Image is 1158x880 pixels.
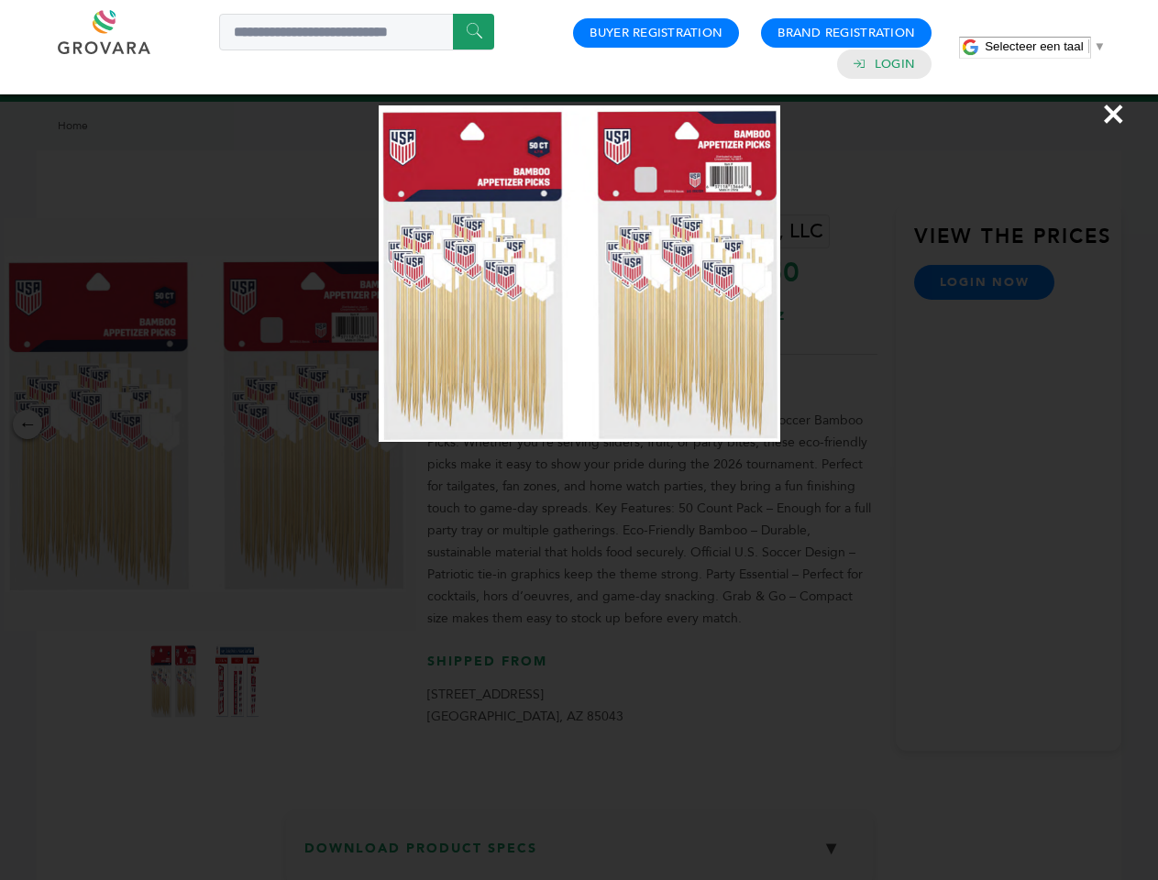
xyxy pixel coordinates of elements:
[1094,39,1106,53] span: ▼
[1101,88,1126,139] span: ×
[1088,39,1089,53] span: ​
[379,105,780,442] img: Image Preview
[219,14,494,50] input: Search a product or brand...
[875,56,915,72] a: Login
[778,25,915,41] a: Brand Registration
[985,39,1083,53] span: Selecteer een taal
[590,25,722,41] a: Buyer Registration
[985,39,1106,53] a: Selecteer een taal​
